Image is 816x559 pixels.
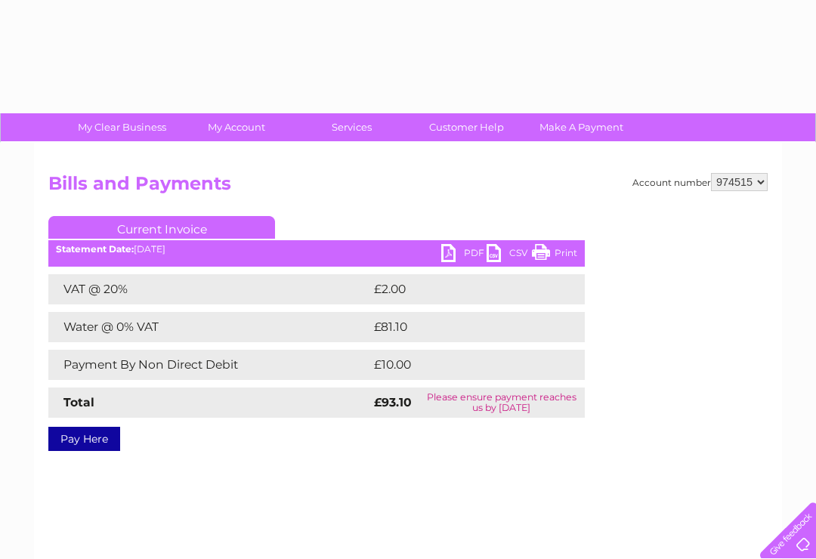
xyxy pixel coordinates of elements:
[370,350,554,380] td: £10.00
[175,113,299,141] a: My Account
[48,244,585,255] div: [DATE]
[374,395,412,409] strong: £93.10
[404,113,529,141] a: Customer Help
[487,244,532,266] a: CSV
[48,427,120,451] a: Pay Here
[419,388,585,418] td: Please ensure payment reaches us by [DATE]
[48,274,370,304] td: VAT @ 20%
[48,173,768,202] h2: Bills and Payments
[632,173,768,191] div: Account number
[441,244,487,266] a: PDF
[532,244,577,266] a: Print
[289,113,414,141] a: Services
[48,312,370,342] td: Water @ 0% VAT
[48,216,275,239] a: Current Invoice
[370,274,550,304] td: £2.00
[370,312,552,342] td: £81.10
[48,350,370,380] td: Payment By Non Direct Debit
[519,113,644,141] a: Make A Payment
[60,113,184,141] a: My Clear Business
[63,395,94,409] strong: Total
[56,243,134,255] b: Statement Date:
